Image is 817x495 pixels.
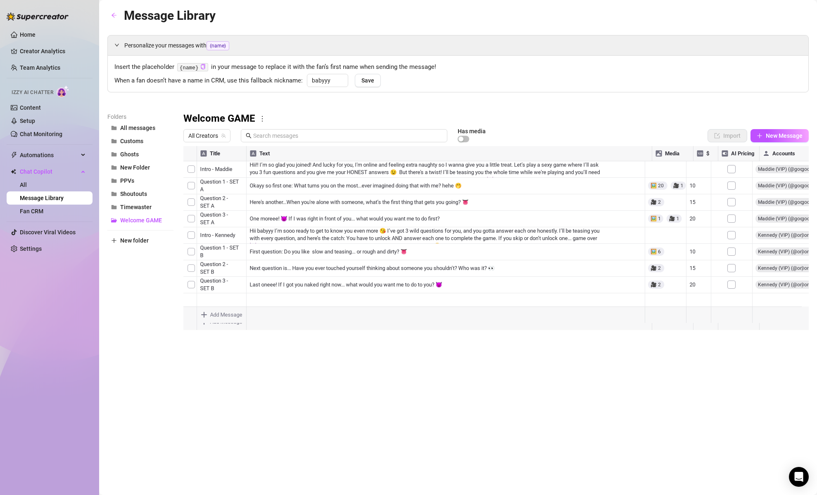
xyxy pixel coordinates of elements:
[120,164,150,171] span: New Folder
[111,191,117,197] span: folder
[111,204,117,210] span: folder
[114,62,802,72] span: Insert the placeholder in your message to replace it with the fan’s first name when sending the m...
[20,31,36,38] a: Home
[20,245,42,252] a: Settings
[107,161,173,174] button: New Folder
[107,187,173,200] button: Shoutouts
[20,229,76,236] a: Discover Viral Videos
[111,165,117,170] span: folder
[111,138,117,144] span: folder
[20,148,78,162] span: Automations
[20,118,35,124] a: Setup
[12,89,53,97] span: Izzy AI Chatter
[108,35,808,55] div: Personalize your messages with{name}
[120,138,143,144] span: Customs
[757,133,762,139] span: plus
[120,237,149,244] span: New folder
[20,64,60,71] a: Team Analytics
[20,195,64,201] a: Message Library
[207,41,229,50] span: {name}
[200,64,206,70] button: Click to Copy
[11,152,17,158] span: thunderbolt
[7,12,69,21] img: logo-BBDzfeDw.svg
[120,151,139,158] span: Ghosts
[111,125,117,131] span: folder
[120,125,155,131] span: All messages
[107,121,173,134] button: All messages
[20,181,27,188] a: All
[107,112,173,121] article: Folders
[111,238,117,243] span: plus
[188,130,226,142] span: All Creators
[107,214,173,227] button: Welcome GAME
[114,76,303,86] span: When a fan doesn’t have a name in CRM, use this fallback nickname:
[57,85,69,97] img: AI Chatter
[120,217,162,224] span: Welcome GAME
[20,131,62,137] a: Chat Monitoring
[221,133,226,138] span: team
[107,234,173,247] button: New folder
[20,45,86,58] a: Creator Analytics
[708,129,747,142] button: Import
[124,6,216,25] article: Message Library
[107,148,173,161] button: Ghosts
[789,467,809,487] div: Open Intercom Messenger
[111,151,117,157] span: folder
[120,177,134,184] span: PPVs
[114,42,119,47] span: expanded
[111,178,117,184] span: folder
[259,115,266,123] span: more
[107,174,173,187] button: PPVs
[120,191,147,197] span: Shoutouts
[124,41,802,50] span: Personalize your messages with
[20,208,43,214] a: Fan CRM
[111,12,117,18] span: arrow-left
[20,104,41,111] a: Content
[177,63,208,72] code: {name}
[361,77,374,84] span: Save
[107,200,173,214] button: Timewaster
[107,134,173,148] button: Customs
[183,112,255,125] h3: Welcome GAME
[766,132,803,139] span: New Message
[200,64,206,69] span: copy
[253,131,442,140] input: Search messages
[458,129,486,134] article: Has media
[111,217,117,223] span: folder-open
[355,74,381,87] button: Save
[120,204,152,210] span: Timewaster
[20,165,78,178] span: Chat Copilot
[750,129,809,142] button: New Message
[246,133,252,139] span: search
[11,169,16,174] img: Chat Copilot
